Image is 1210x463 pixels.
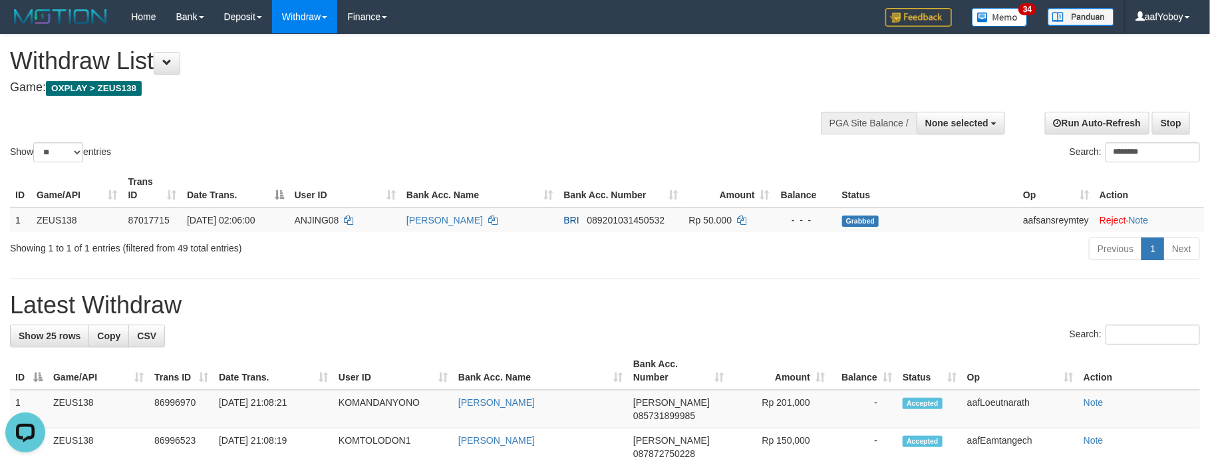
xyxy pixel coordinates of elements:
a: Copy [88,325,129,347]
a: Reject [1100,215,1126,226]
th: Amount: activate to sort column ascending [684,170,775,208]
span: Show 25 rows [19,331,80,341]
a: [PERSON_NAME] [458,435,535,446]
th: Date Trans.: activate to sort column ascending [214,352,333,390]
img: Button%20Memo.svg [972,8,1028,27]
td: · [1094,208,1204,232]
a: Note [1084,435,1104,446]
span: 87017715 [128,215,170,226]
label: Show entries [10,142,111,162]
th: User ID: activate to sort column ascending [333,352,453,390]
span: 34 [1018,3,1036,15]
span: CSV [137,331,156,341]
span: [PERSON_NAME] [633,397,710,408]
a: Note [1084,397,1104,408]
th: Bank Acc. Number: activate to sort column ascending [558,170,683,208]
img: MOTION_logo.png [10,7,111,27]
td: 1 [10,390,48,428]
span: Copy 085731899985 to clipboard [633,410,695,421]
th: Date Trans.: activate to sort column descending [182,170,289,208]
input: Search: [1106,142,1200,162]
td: Rp 201,000 [729,390,830,428]
span: ANJING08 [295,215,339,226]
a: Next [1163,237,1200,260]
div: Showing 1 to 1 of 1 entries (filtered from 49 total entries) [10,236,494,255]
th: Game/API: activate to sort column ascending [31,170,123,208]
td: ZEUS138 [48,390,149,428]
th: Op: activate to sort column ascending [1018,170,1094,208]
td: KOMANDANYONO [333,390,453,428]
img: panduan.png [1048,8,1114,26]
th: Game/API: activate to sort column ascending [48,352,149,390]
span: BRI [563,215,579,226]
th: Status [837,170,1018,208]
span: OXPLAY > ZEUS138 [46,81,142,96]
th: Bank Acc. Name: activate to sort column ascending [401,170,559,208]
a: CSV [128,325,165,347]
h1: Latest Withdraw [10,292,1200,319]
div: PGA Site Balance / [821,112,917,134]
th: Op: activate to sort column ascending [962,352,1078,390]
td: aafsansreymtey [1018,208,1094,232]
th: Bank Acc. Name: activate to sort column ascending [453,352,628,390]
div: - - - [780,214,832,227]
span: Grabbed [842,216,879,227]
td: - [830,390,897,428]
td: 86996970 [149,390,214,428]
h4: Game: [10,81,794,94]
th: Balance: activate to sort column ascending [830,352,897,390]
a: Show 25 rows [10,325,89,347]
button: None selected [917,112,1005,134]
th: ID: activate to sort column descending [10,352,48,390]
a: Stop [1152,112,1190,134]
a: 1 [1141,237,1164,260]
input: Search: [1106,325,1200,345]
th: Action [1094,170,1204,208]
span: Copy 087872750228 to clipboard [633,448,695,459]
img: Feedback.jpg [885,8,952,27]
span: Copy [97,331,120,341]
span: Accepted [903,436,943,447]
th: Bank Acc. Number: activate to sort column ascending [628,352,729,390]
a: Previous [1089,237,1142,260]
select: Showentries [33,142,83,162]
td: [DATE] 21:08:21 [214,390,333,428]
th: Status: activate to sort column ascending [897,352,962,390]
a: Run Auto-Refresh [1045,112,1149,134]
th: Trans ID: activate to sort column ascending [149,352,214,390]
h1: Withdraw List [10,48,794,75]
th: Balance [775,170,837,208]
th: ID [10,170,31,208]
span: [DATE] 02:06:00 [187,215,255,226]
span: Accepted [903,398,943,409]
th: User ID: activate to sort column ascending [289,170,401,208]
th: Action [1078,352,1200,390]
label: Search: [1070,325,1200,345]
button: Open LiveChat chat widget [5,5,45,45]
th: Amount: activate to sort column ascending [729,352,830,390]
span: [PERSON_NAME] [633,435,710,446]
a: Note [1129,215,1149,226]
td: 1 [10,208,31,232]
td: aafLoeutnarath [962,390,1078,428]
span: Rp 50.000 [689,215,732,226]
span: Copy 089201031450532 to clipboard [587,215,665,226]
span: None selected [925,118,988,128]
th: Trans ID: activate to sort column ascending [123,170,182,208]
td: ZEUS138 [31,208,123,232]
a: [PERSON_NAME] [458,397,535,408]
a: [PERSON_NAME] [406,215,483,226]
label: Search: [1070,142,1200,162]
